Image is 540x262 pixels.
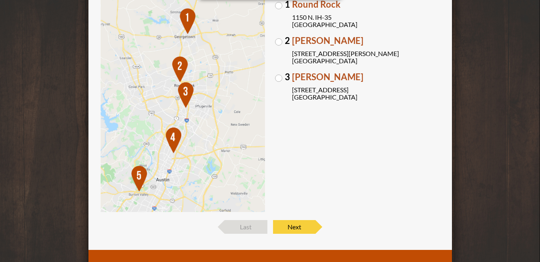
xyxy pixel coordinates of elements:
[292,14,440,28] span: 1150 N. IH-35 [GEOGRAPHIC_DATA]
[292,86,440,101] span: [STREET_ADDRESS] [GEOGRAPHIC_DATA]
[225,220,267,234] span: Last
[292,73,440,81] span: [PERSON_NAME]
[273,220,315,234] span: Next
[285,73,290,81] span: 3
[292,50,440,64] span: [STREET_ADDRESS][PERSON_NAME] [GEOGRAPHIC_DATA]
[292,36,440,45] span: [PERSON_NAME]
[285,36,290,45] span: 2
